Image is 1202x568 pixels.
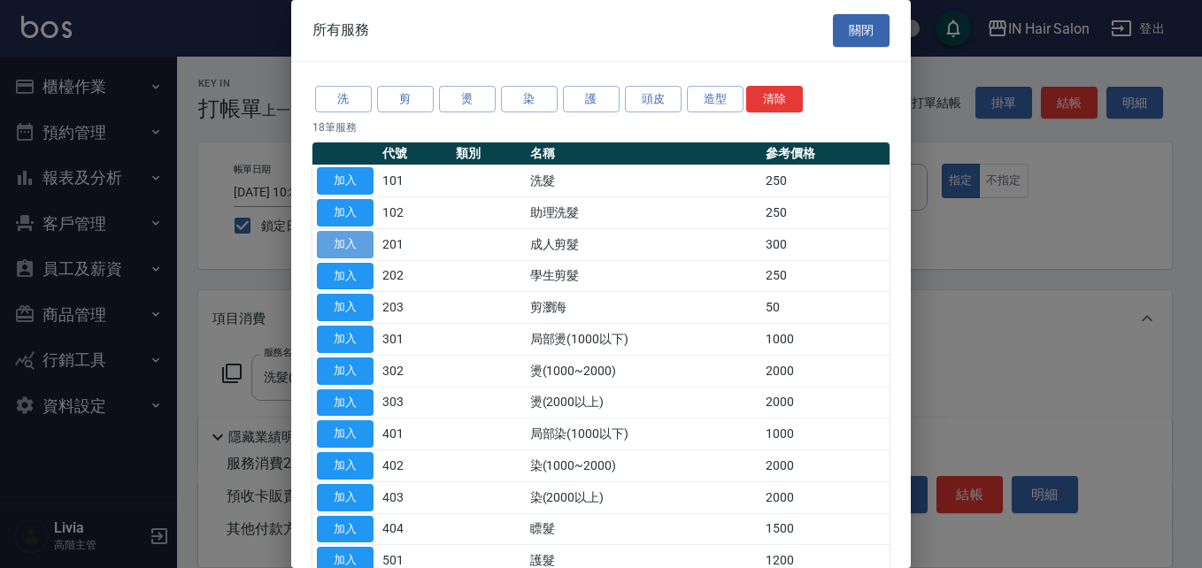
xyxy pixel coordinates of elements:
[526,324,762,356] td: 局部燙(1000以下)
[317,452,374,480] button: 加入
[312,21,369,39] span: 所有服務
[687,86,744,113] button: 造型
[761,450,890,482] td: 2000
[317,389,374,417] button: 加入
[526,260,762,292] td: 學生剪髮
[439,86,496,113] button: 燙
[317,357,374,385] button: 加入
[377,86,434,113] button: 剪
[378,165,451,197] td: 101
[378,450,451,482] td: 402
[317,326,374,353] button: 加入
[317,420,374,448] button: 加入
[526,387,762,418] td: 燙(2000以上)
[378,142,451,165] th: 代號
[317,516,374,543] button: 加入
[526,165,762,197] td: 洗髮
[317,263,374,290] button: 加入
[378,197,451,229] td: 102
[317,484,374,511] button: 加入
[761,387,890,418] td: 2000
[378,481,451,513] td: 403
[378,292,451,324] td: 203
[317,294,374,321] button: 加入
[746,86,803,113] button: 清除
[526,481,762,513] td: 染(2000以上)
[378,324,451,356] td: 301
[625,86,682,113] button: 頭皮
[761,292,890,324] td: 50
[761,260,890,292] td: 250
[378,355,451,387] td: 302
[526,292,762,324] td: 剪瀏海
[761,228,890,260] td: 300
[317,167,374,195] button: 加入
[501,86,558,113] button: 染
[526,450,762,482] td: 染(1000~2000)
[761,197,890,229] td: 250
[317,199,374,226] button: 加入
[761,324,890,356] td: 1000
[761,513,890,545] td: 1500
[315,86,372,113] button: 洗
[833,14,890,47] button: 關閉
[761,481,890,513] td: 2000
[312,119,890,135] p: 18 筆服務
[563,86,620,113] button: 護
[761,142,890,165] th: 參考價格
[378,513,451,545] td: 404
[761,355,890,387] td: 2000
[378,387,451,418] td: 303
[378,228,451,260] td: 201
[526,142,762,165] th: 名稱
[526,355,762,387] td: 燙(1000~2000)
[526,513,762,545] td: 瞟髮
[526,197,762,229] td: 助理洗髮
[378,418,451,450] td: 401
[378,260,451,292] td: 202
[451,142,525,165] th: 類別
[761,418,890,450] td: 1000
[526,418,762,450] td: 局部染(1000以下)
[317,231,374,258] button: 加入
[761,165,890,197] td: 250
[526,228,762,260] td: 成人剪髮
